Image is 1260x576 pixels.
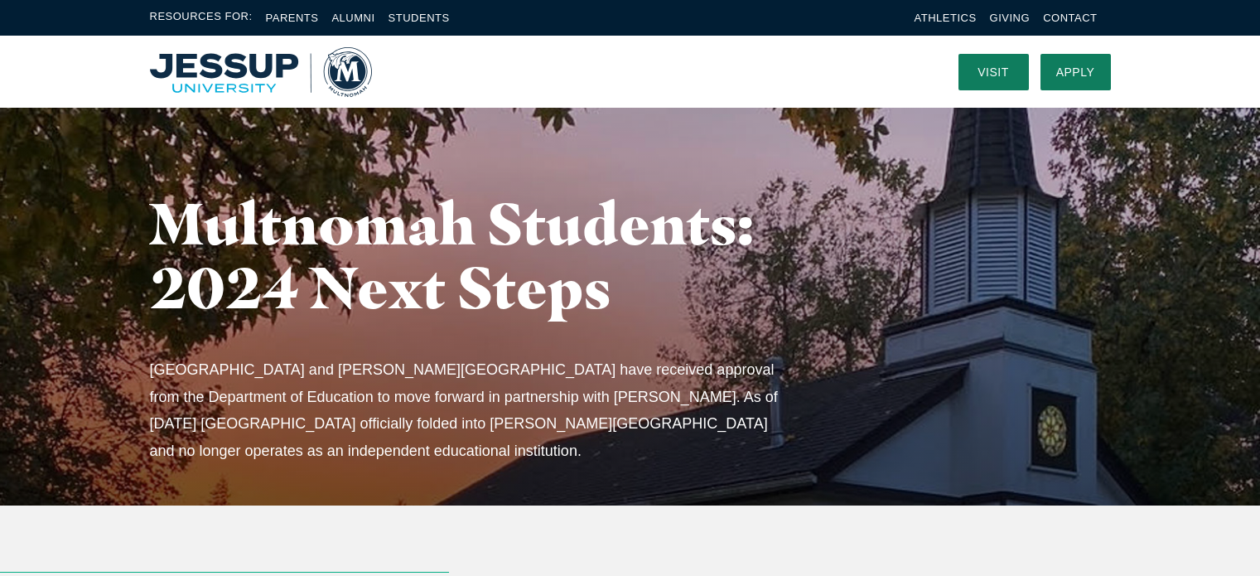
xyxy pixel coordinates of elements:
[1040,54,1111,90] a: Apply
[150,356,790,464] p: [GEOGRAPHIC_DATA] and [PERSON_NAME][GEOGRAPHIC_DATA] have received approval from the Department o...
[389,12,450,24] a: Students
[990,12,1031,24] a: Giving
[958,54,1029,90] a: Visit
[915,12,977,24] a: Athletics
[150,8,253,27] span: Resources For:
[1043,12,1097,24] a: Contact
[331,12,374,24] a: Alumni
[150,47,372,97] a: Home
[150,191,821,319] h1: Multnomah Students: 2024 Next Steps
[150,47,372,97] img: Multnomah University Logo
[266,12,319,24] a: Parents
